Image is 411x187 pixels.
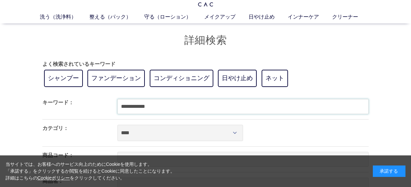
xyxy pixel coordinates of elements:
a: シャンプー [44,70,83,87]
label: キーワード： [42,100,74,105]
a: 洗う（洗浄料） [40,13,89,21]
h1: 詳細検索 [42,33,369,47]
a: Cookieポリシー [38,175,70,180]
p: よく検索されているキーワード [42,60,369,68]
a: ファンデーション [87,70,145,87]
a: 日やけ止め [249,13,288,21]
a: 整える（パック） [89,13,144,21]
a: コンディショニング [150,70,213,87]
div: 承諾する [373,165,405,177]
div: 当サイトでは、お客様へのサービス向上のためにCookieを使用します。 「承諾する」をクリックするか閲覧を続けるとCookieに同意したことになります。 詳細はこちらの をクリックしてください。 [6,161,175,181]
a: ネット [262,70,288,87]
label: カテゴリ： [42,125,68,131]
a: 日やけ止め [218,70,257,87]
a: 守る（ローション） [144,13,204,21]
a: クリーナー [332,13,371,21]
a: インナーケア [288,13,332,21]
a: メイクアップ [204,13,249,21]
label: 商品コード： [42,152,74,158]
